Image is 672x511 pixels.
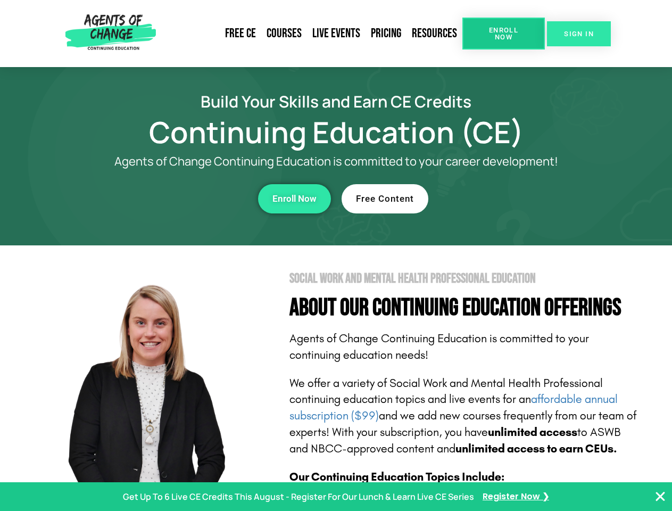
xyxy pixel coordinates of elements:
a: Pricing [366,21,406,46]
a: Free Content [342,184,428,213]
b: unlimited access [488,425,577,439]
span: Agents of Change Continuing Education is committed to your continuing education needs! [289,332,589,362]
h1: Continuing Education (CE) [33,120,640,144]
span: SIGN IN [564,30,594,37]
nav: Menu [160,21,462,46]
a: SIGN IN [547,21,611,46]
span: Free Content [356,194,414,203]
span: Enroll Now [272,194,317,203]
span: Enroll Now [479,27,528,40]
a: Register Now ❯ [483,489,549,505]
b: unlimited access to earn CEUs. [455,442,617,456]
a: Live Events [307,21,366,46]
p: We offer a variety of Social Work and Mental Health Professional continuing education topics and ... [289,375,640,457]
button: Close Banner [654,490,667,503]
p: Agents of Change Continuing Education is committed to your career development! [76,155,597,168]
a: Enroll Now [258,184,331,213]
h4: About Our Continuing Education Offerings [289,296,640,320]
p: Get Up To 6 Live CE Credits This August - Register For Our Lunch & Learn Live CE Series [123,489,474,505]
h2: Build Your Skills and Earn CE Credits [33,94,640,109]
h2: Social Work and Mental Health Professional Education [289,272,640,285]
b: Our Continuing Education Topics Include: [289,470,504,484]
a: Enroll Now [462,18,545,50]
a: Resources [406,21,462,46]
a: Courses [261,21,307,46]
a: Free CE [220,21,261,46]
